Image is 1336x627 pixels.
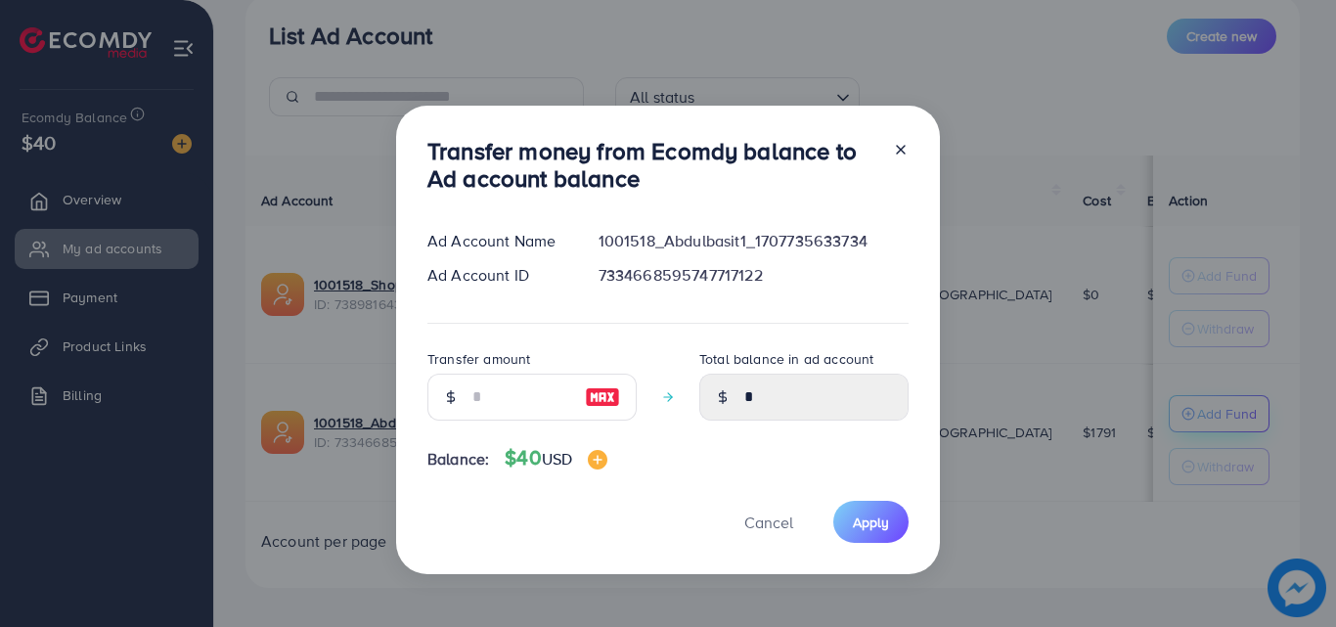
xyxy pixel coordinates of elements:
span: Balance: [427,448,489,470]
span: USD [542,448,572,470]
button: Apply [833,501,909,543]
span: Cancel [744,512,793,533]
span: Apply [853,513,889,532]
button: Cancel [720,501,818,543]
label: Transfer amount [427,349,530,369]
h4: $40 [505,446,607,470]
label: Total balance in ad account [699,349,873,369]
h3: Transfer money from Ecomdy balance to Ad account balance [427,137,877,194]
div: Ad Account ID [412,264,583,287]
img: image [588,450,607,470]
div: 1001518_Abdulbasit1_1707735633734 [583,230,924,252]
div: 7334668595747717122 [583,264,924,287]
div: Ad Account Name [412,230,583,252]
img: image [585,385,620,409]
